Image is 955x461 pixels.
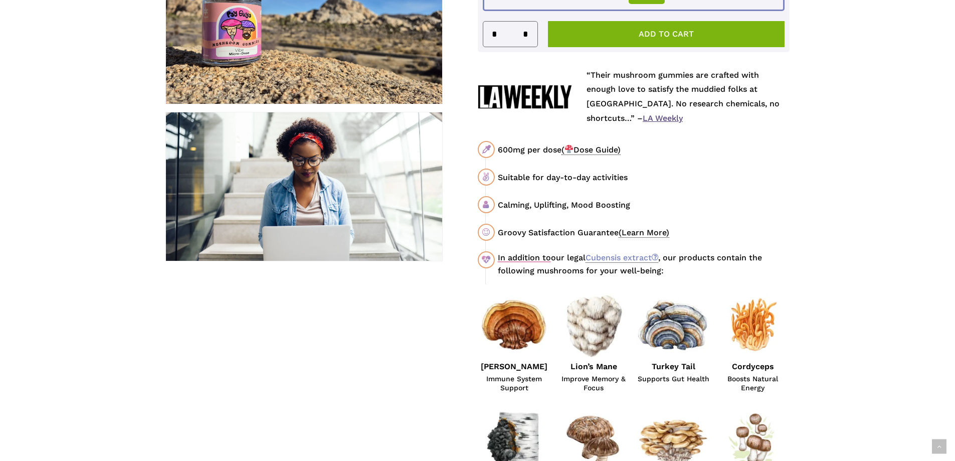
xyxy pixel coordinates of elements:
[932,439,946,454] a: Back to top
[548,21,785,47] button: Add to cart
[498,251,790,277] div: our legal , our products contain the following mushrooms for your well-being:
[481,362,547,371] strong: [PERSON_NAME]
[619,228,669,238] span: (Learn More)
[498,199,790,211] div: Calming, Uplifting, Mood Boosting
[652,362,695,371] strong: Turkey Tail
[498,171,790,184] div: Suitable for day-to-day activities
[478,289,551,362] img: Red Reishi Mushroom Illustration
[586,253,658,263] a: Cubensis extract
[565,145,573,153] img: 🍄
[716,289,790,362] img: Cordyceps Mushroom Illustration
[500,22,519,47] input: Product quantity
[498,253,551,262] u: In addition to
[643,113,683,123] a: LA Weekly
[498,226,790,239] div: Groovy Satisfaction Guarantee
[478,85,571,109] img: La Weekly Logo
[557,289,630,362] img: Lions Mane Mushroom Illustration
[716,374,790,392] span: Boosts Natural Energy
[561,145,621,155] span: ( Dose Guide)
[570,362,617,371] strong: Lion’s Mane
[732,362,774,371] strong: Cordyceps
[557,374,630,392] span: Improve Memory & Focus
[637,374,710,383] span: Supports Gut Health
[637,289,710,362] img: Turkey Tail Mushroom Illustration
[498,143,790,156] div: 600mg per dose
[478,374,551,392] span: Immune System Support
[587,68,790,126] p: “Their mushroom gummies are crafted with enough love to satisfy the muddied folks at [GEOGRAPHIC_...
